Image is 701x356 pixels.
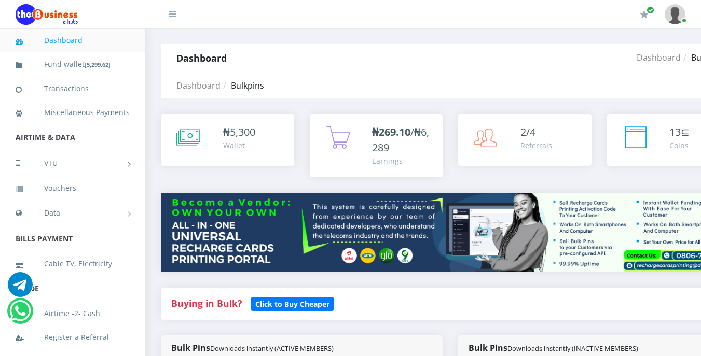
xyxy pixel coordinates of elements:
a: Chat for support [8,280,33,297]
a: Transactions [16,77,130,101]
div: Earnings [372,155,433,166]
a: Cable TV, Electricity [16,252,130,276]
span: Renew/Upgrade Subscription [647,6,654,14]
a: Dashboard [176,80,221,91]
div: Wallet [223,140,255,151]
span: 5,300 [230,125,255,139]
div: Referrals [520,140,552,151]
a: Data [16,200,130,226]
a: Dashboard [637,52,681,63]
li: Bulkpins [221,79,264,92]
i: Renew/Upgrade Subscription [640,10,648,19]
span: 13 [669,125,681,139]
strong: Bulk Pins [469,342,638,353]
a: ₦5,300 Wallet [161,114,294,166]
small: Downloads instantly (INACTIVE MEMBERS) [507,344,638,353]
div: ⊆ [669,124,690,140]
a: Click to Buy Cheaper [251,297,334,309]
a: Chat for support [9,306,31,323]
img: User [665,4,685,24]
strong: Dashboard [176,52,227,64]
strong: Bulk Pins [171,342,334,353]
div: Coins [669,140,690,151]
b: ₦269.10 [372,125,410,139]
b: Click to Buy Cheaper [255,299,329,309]
strong: Buying in Bulk? [171,297,242,309]
a: Airtime -2- Cash [16,302,130,325]
a: Dashboard [16,29,130,52]
a: 2/4 Referrals [458,114,592,166]
b: 5,299.62 [87,61,108,68]
div: ₦ [223,124,255,140]
a: ₦269.10/₦6,289 Earnings [310,114,443,177]
a: Register a Referral [16,325,130,349]
small: Downloads instantly (ACTIVE MEMBERS) [210,344,334,353]
a: Fund wallet[5,299.62] [16,52,130,77]
small: [ ] [85,61,111,68]
img: Logo [16,4,78,25]
span: /₦6,289 [372,125,429,154]
span: 2/4 [520,125,535,139]
a: Miscellaneous Payments [16,101,130,124]
a: VTU [16,150,130,176]
a: Vouchers [16,176,130,200]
